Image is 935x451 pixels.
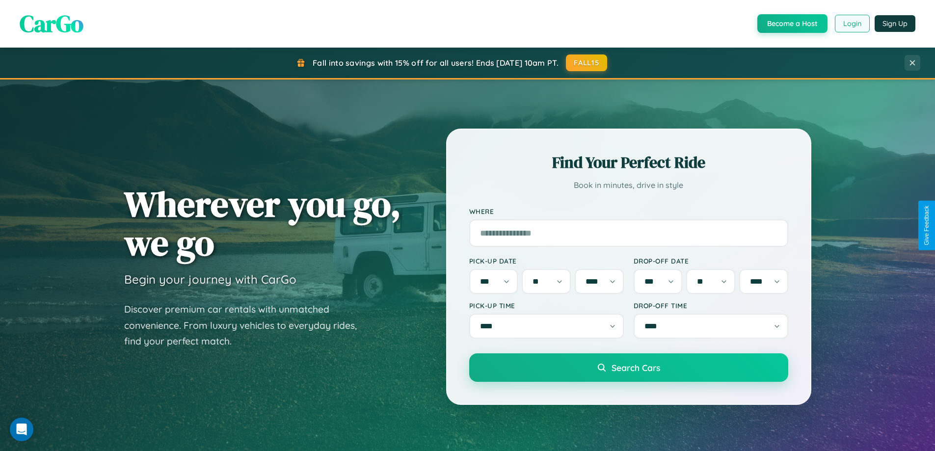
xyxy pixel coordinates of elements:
button: Become a Host [757,14,828,33]
button: Sign Up [875,15,915,32]
span: CarGo [20,7,83,40]
div: Give Feedback [923,206,930,245]
div: Open Intercom Messenger [10,418,33,441]
label: Pick-up Time [469,301,624,310]
label: Where [469,207,788,215]
label: Pick-up Date [469,257,624,265]
h3: Begin your journey with CarGo [124,272,296,287]
label: Drop-off Time [634,301,788,310]
p: Book in minutes, drive in style [469,178,788,192]
label: Drop-off Date [634,257,788,265]
span: Search Cars [612,362,660,373]
h2: Find Your Perfect Ride [469,152,788,173]
p: Discover premium car rentals with unmatched convenience. From luxury vehicles to everyday rides, ... [124,301,370,349]
button: Search Cars [469,353,788,382]
button: FALL15 [566,54,607,71]
button: Login [835,15,870,32]
h1: Wherever you go, we go [124,185,401,262]
span: Fall into savings with 15% off for all users! Ends [DATE] 10am PT. [313,58,559,68]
